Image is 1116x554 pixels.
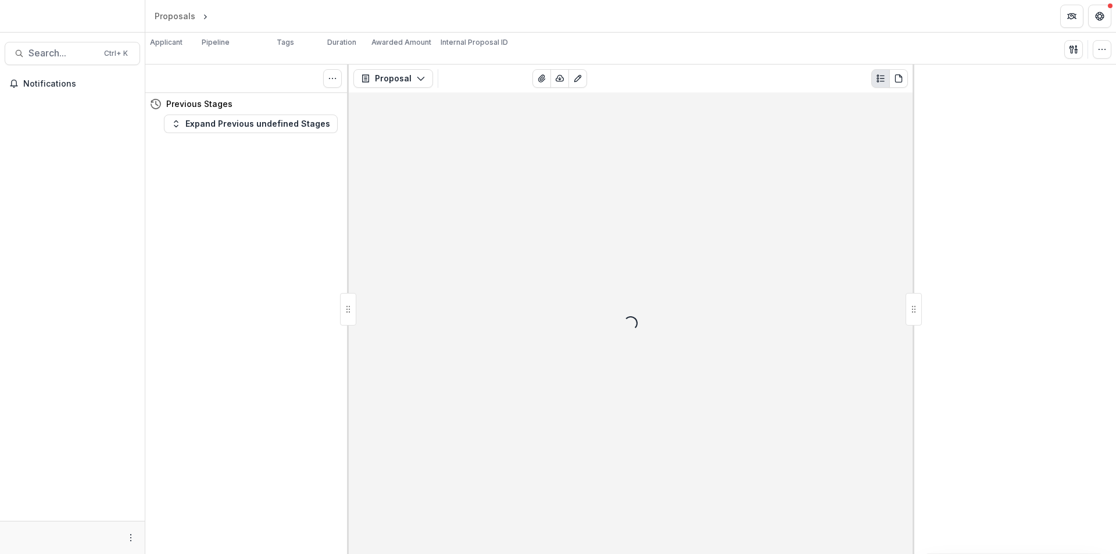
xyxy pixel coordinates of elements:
p: Awarded Amount [371,37,431,48]
a: Proposals [150,8,200,24]
p: Applicant [150,37,183,48]
button: View Attached Files [532,69,551,88]
p: Pipeline [202,37,230,48]
nav: breadcrumb [150,8,260,24]
div: Proposals [155,10,195,22]
button: Search... [5,42,140,65]
button: Proposal [353,69,433,88]
button: Notifications [5,74,140,93]
button: Partners [1060,5,1083,28]
button: Edit as form [568,69,587,88]
button: PDF view [889,69,908,88]
span: Search... [28,48,97,59]
p: Duration [327,37,356,48]
button: Toggle View Cancelled Tasks [323,69,342,88]
button: More [124,531,138,545]
span: Notifications [23,79,135,89]
button: Get Help [1088,5,1111,28]
p: Tags [277,37,294,48]
p: Internal Proposal ID [441,37,508,48]
div: Ctrl + K [102,47,130,60]
button: Plaintext view [871,69,890,88]
h4: Previous Stages [166,98,233,110]
button: Expand Previous undefined Stages [164,115,338,133]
